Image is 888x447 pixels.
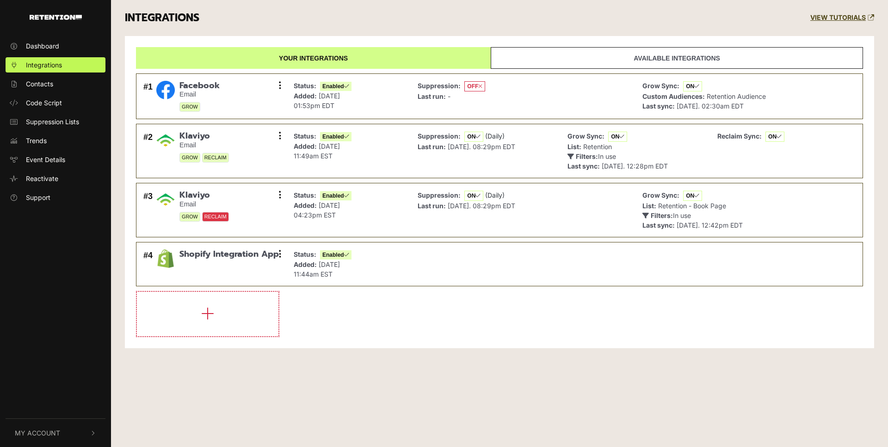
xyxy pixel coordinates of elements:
h3: INTEGRATIONS [125,12,199,24]
img: Facebook [156,81,175,99]
strong: Added: [294,142,317,150]
span: [DATE]. 08:29pm EDT [448,202,515,210]
a: Integrations [6,57,105,72]
span: Enabled [320,191,351,200]
span: GROW [179,102,200,112]
strong: Last sync: [642,221,675,229]
strong: Status: [294,191,316,199]
img: Klaviyo [156,131,175,150]
img: Klaviyo [156,190,175,209]
span: Enabled [320,82,351,91]
div: #2 [143,131,153,171]
strong: Reclaim Sync: [717,132,762,140]
img: Shopify Integration App [156,249,175,268]
span: ON [683,191,702,201]
strong: Last sync: [567,162,600,170]
strong: Added: [294,260,317,268]
span: [DATE] 01:53pm EDT [294,92,340,109]
strong: Added: [294,92,317,100]
span: Support [26,193,50,202]
span: Shopify Integration App [179,249,279,260]
strong: Last run: [418,92,446,100]
span: Contacts [26,79,53,89]
span: Retention - Book Page [658,202,726,210]
span: ON [683,81,702,91]
strong: Grow Sync: [642,82,679,90]
span: (Daily) [485,191,505,199]
strong: Suppression: [418,82,461,90]
span: Event Details [26,155,65,164]
span: Retention [583,143,612,151]
span: Klaviyo [179,131,229,141]
span: Klaviyo [179,190,229,200]
span: My Account [15,428,60,438]
strong: Status: [294,132,316,140]
div: #3 [143,190,153,230]
span: Trends [26,136,47,145]
strong: Status: [294,82,316,90]
button: My Account [6,419,105,447]
span: [DATE]. 02:30am EDT [677,102,744,110]
strong: Status: [294,250,316,258]
div: #1 [143,81,153,112]
span: ON [464,132,483,142]
small: Email [179,141,229,149]
strong: Added: [294,201,317,209]
span: [DATE]. 12:28pm EDT [602,162,668,170]
span: RECLAIM [202,212,229,222]
span: Enabled [320,132,351,141]
a: Contacts [6,76,105,91]
span: Dashboard [26,41,59,51]
strong: Last run: [418,202,446,210]
span: Code Script [26,98,62,108]
a: Reactivate [6,171,105,186]
a: Dashboard [6,38,105,54]
strong: List: [567,143,581,151]
strong: Last run: [418,143,446,151]
span: GROW [179,212,200,222]
a: VIEW TUTORIALS [810,14,874,22]
span: Reactivate [26,174,58,183]
p: In use [567,151,668,161]
span: Enabled [320,250,351,260]
strong: Custom Audiences: [642,92,705,100]
strong: Filters: [576,152,598,160]
strong: Suppression: [418,132,461,140]
strong: Suppression: [418,191,461,199]
span: - [448,92,450,100]
small: Email [179,200,229,208]
span: ON [464,191,483,201]
strong: Grow Sync: [642,191,679,199]
span: [DATE]. 12:42pm EDT [677,221,743,229]
span: Suppression Lists [26,117,79,127]
span: Integrations [26,60,62,70]
a: Support [6,190,105,205]
a: Available integrations [491,47,863,69]
a: Trends [6,133,105,148]
span: Retention Audience [707,92,766,100]
a: Your integrations [136,47,491,69]
span: ON [608,132,627,142]
strong: List: [642,202,656,210]
span: [DATE]. 08:29pm EDT [448,143,515,151]
strong: Grow Sync: [567,132,604,140]
span: Facebook [179,81,220,91]
span: (Daily) [485,132,505,140]
div: #4 [143,249,153,279]
strong: Filters: [651,211,673,219]
strong: Last sync: [642,102,675,110]
span: ON [765,132,784,142]
span: OFF [464,81,485,91]
a: Event Details [6,152,105,167]
img: Retention.com [30,15,82,20]
p: In use [642,211,743,220]
a: Code Script [6,95,105,110]
small: Email [179,91,220,98]
a: Suppression Lists [6,114,105,129]
span: GROW [179,153,200,163]
span: RECLAIM [202,153,229,163]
